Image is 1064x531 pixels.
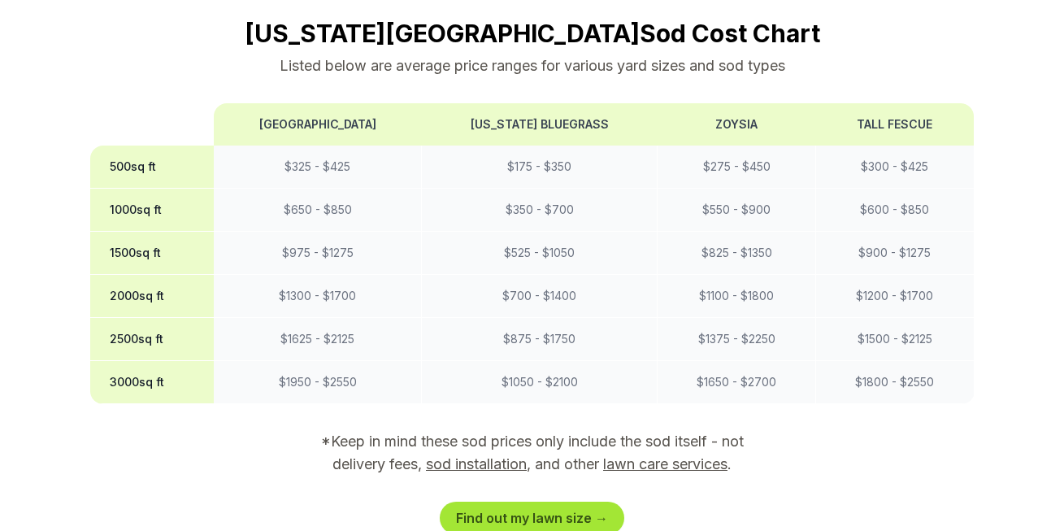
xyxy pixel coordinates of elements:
a: lawn care services [603,455,727,472]
td: $ 350 - $ 700 [422,189,658,232]
p: Listed below are average price ranges for various yard sizes and sod types [90,54,975,77]
td: $ 275 - $ 450 [657,146,815,189]
td: $ 825 - $ 1350 [657,232,815,275]
th: Tall Fescue [816,103,974,146]
td: $ 1625 - $ 2125 [214,318,421,361]
th: 1000 sq ft [90,189,215,232]
td: $ 1200 - $ 1700 [816,275,974,318]
p: *Keep in mind these sod prices only include the sod itself - not delivery fees, , and other . [298,430,767,476]
td: $ 175 - $ 350 [422,146,658,189]
td: $ 1950 - $ 2550 [214,361,421,404]
td: $ 1050 - $ 2100 [422,361,658,404]
td: $ 1100 - $ 1800 [657,275,815,318]
th: 3000 sq ft [90,361,215,404]
td: $ 900 - $ 1275 [816,232,974,275]
th: [US_STATE] Bluegrass [422,103,658,146]
th: 2500 sq ft [90,318,215,361]
td: $ 300 - $ 425 [816,146,974,189]
td: $ 1650 - $ 2700 [657,361,815,404]
td: $ 525 - $ 1050 [422,232,658,275]
td: $ 1375 - $ 2250 [657,318,815,361]
th: Zoysia [657,103,815,146]
th: 500 sq ft [90,146,215,189]
th: 2000 sq ft [90,275,215,318]
a: sod installation [426,455,527,472]
th: [GEOGRAPHIC_DATA] [214,103,421,146]
td: $ 875 - $ 1750 [422,318,658,361]
th: 1500 sq ft [90,232,215,275]
td: $ 325 - $ 425 [214,146,421,189]
td: $ 1500 - $ 2125 [816,318,974,361]
td: $ 700 - $ 1400 [422,275,658,318]
td: $ 600 - $ 850 [816,189,974,232]
h2: [US_STATE][GEOGRAPHIC_DATA] Sod Cost Chart [90,19,975,48]
td: $ 550 - $ 900 [657,189,815,232]
td: $ 1300 - $ 1700 [214,275,421,318]
td: $ 1800 - $ 2550 [816,361,974,404]
td: $ 975 - $ 1275 [214,232,421,275]
td: $ 650 - $ 850 [214,189,421,232]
